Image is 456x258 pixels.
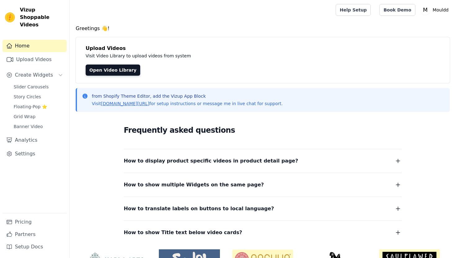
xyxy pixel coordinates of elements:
[423,7,427,13] text: M
[14,84,49,90] span: Slider Carousels
[379,4,415,16] a: Book Demo
[420,4,451,16] button: M Mouldd
[2,216,67,228] a: Pricing
[10,112,67,121] a: Grid Wrap
[2,53,67,66] a: Upload Videos
[124,204,274,213] span: How to translate labels on buttons to local language?
[2,40,67,52] a: Home
[124,204,402,213] button: How to translate labels on buttons to local language?
[14,104,47,110] span: Floating-Pop ⭐
[10,122,67,131] a: Banner Video
[14,94,41,100] span: Story Circles
[10,92,67,101] a: Story Circles
[86,52,364,60] p: Visit Video Library to upload videos from system
[14,113,35,120] span: Grid Wrap
[92,100,283,107] p: Visit for setup instructions or message me in live chat for support.
[124,157,298,165] span: How to display product specific videos in product detail page?
[76,25,450,32] h4: Greetings 👋!
[2,228,67,241] a: Partners
[124,228,242,237] span: How to show Title text below video cards?
[10,82,67,91] a: Slider Carousels
[5,12,15,22] img: Vizup
[15,71,53,79] span: Create Widgets
[14,123,43,130] span: Banner Video
[430,4,451,16] p: Mouldd
[86,45,440,52] h4: Upload Videos
[124,228,402,237] button: How to show Title text below video cards?
[336,4,371,16] a: Help Setup
[2,241,67,253] a: Setup Docs
[10,102,67,111] a: Floating-Pop ⭐
[124,180,402,189] button: How to show multiple Widgets on the same page?
[124,180,264,189] span: How to show multiple Widgets on the same page?
[86,64,140,76] a: Open Video Library
[2,148,67,160] a: Settings
[2,134,67,146] a: Analytics
[124,157,402,165] button: How to display product specific videos in product detail page?
[101,101,150,106] a: [DOMAIN_NAME][URL]
[2,69,67,81] button: Create Widgets
[124,124,402,136] h2: Frequently asked questions
[20,6,64,29] span: Vizup Shoppable Videos
[92,93,283,99] p: from Shopify Theme Editor, add the Vizup App Block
